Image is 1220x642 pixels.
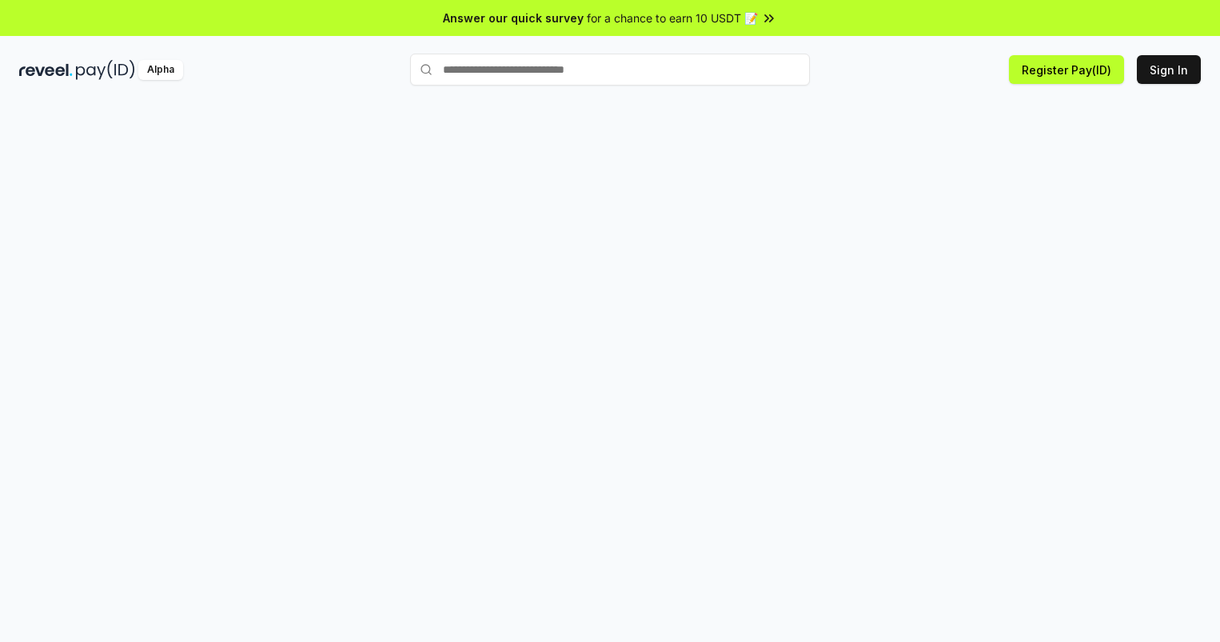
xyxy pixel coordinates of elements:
[1009,55,1124,84] button: Register Pay(ID)
[19,60,73,80] img: reveel_dark
[443,10,584,26] span: Answer our quick survey
[587,10,758,26] span: for a chance to earn 10 USDT 📝
[1137,55,1201,84] button: Sign In
[76,60,135,80] img: pay_id
[138,60,183,80] div: Alpha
